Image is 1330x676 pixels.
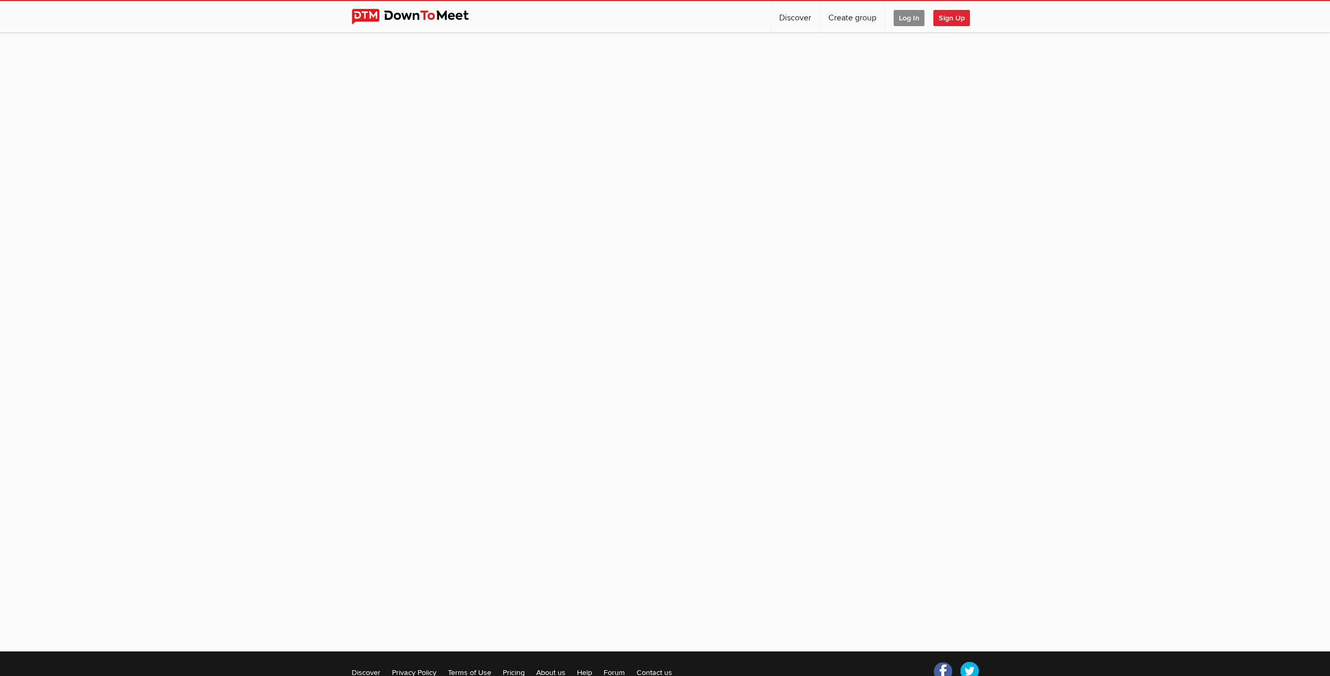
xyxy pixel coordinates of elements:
a: Create group [820,1,885,32]
a: Log In [885,1,933,32]
span: Sign Up [933,10,970,26]
img: DownToMeet [352,9,485,25]
a: Sign Up [933,1,978,32]
a: Discover [771,1,819,32]
span: Log In [894,10,924,26]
